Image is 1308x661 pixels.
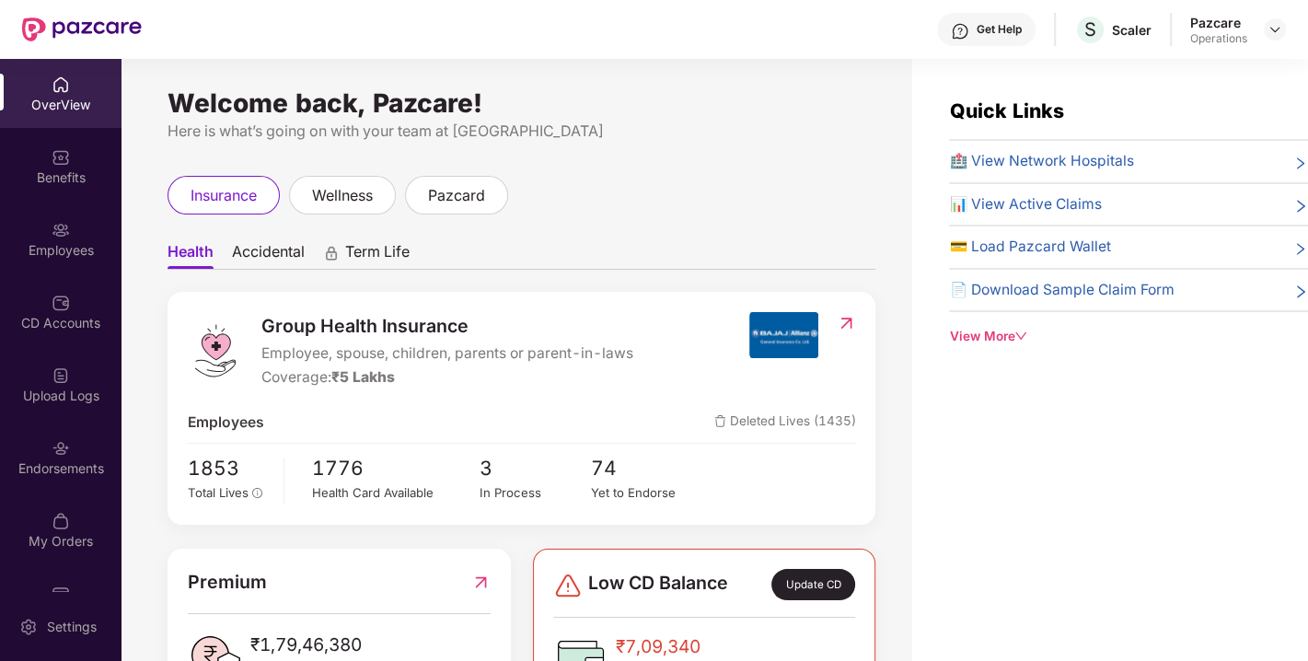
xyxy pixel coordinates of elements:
[312,453,480,483] span: 1776
[1190,14,1247,31] div: Pazcare
[312,184,373,207] span: wellness
[480,453,591,483] span: 3
[1293,154,1308,173] span: right
[168,242,214,269] span: Health
[52,148,70,167] img: svg+xml;base64,PHN2ZyBpZD0iQmVuZWZpdHMiIHhtbG5zPSJodHRwOi8vd3d3LnczLm9yZy8yMDAwL3N2ZyIgd2lkdGg9Ij...
[261,366,633,389] div: Coverage:
[949,99,1063,122] span: Quick Links
[168,120,875,143] div: Here is what’s going on with your team at [GEOGRAPHIC_DATA]
[188,485,249,500] span: Total Lives
[591,453,702,483] span: 74
[261,342,633,365] span: Employee, spouse, children, parents or parent-in-laws
[749,312,818,358] img: insurerIcon
[949,150,1133,173] span: 🏥 View Network Hospitals
[1267,22,1282,37] img: svg+xml;base64,PHN2ZyBpZD0iRHJvcGRvd24tMzJ4MzIiIHhtbG5zPSJodHRwOi8vd3d3LnczLm9yZy8yMDAwL3N2ZyIgd2...
[714,415,726,427] img: deleteIcon
[52,512,70,530] img: svg+xml;base64,PHN2ZyBpZD0iTXlfT3JkZXJzIiBkYXRhLW5hbWU9Ik15IE9yZGVycyIgeG1sbnM9Imh0dHA6Ly93d3cudz...
[949,193,1101,216] span: 📊 View Active Claims
[591,483,702,503] div: Yet to Endorse
[588,569,728,600] span: Low CD Balance
[951,22,969,41] img: svg+xml;base64,PHN2ZyBpZD0iSGVscC0zMngzMiIgeG1sbnM9Imh0dHA6Ly93d3cudzMub3JnLzIwMDAvc3ZnIiB3aWR0aD...
[250,631,365,658] span: ₹1,79,46,380
[52,221,70,239] img: svg+xml;base64,PHN2ZyBpZD0iRW1wbG95ZWVzIiB4bWxucz0iaHR0cDovL3d3dy53My5vcmcvMjAwMC9zdmciIHdpZHRoPS...
[19,618,38,636] img: svg+xml;base64,PHN2ZyBpZD0iU2V0dGluZy0yMHgyMCIgeG1sbnM9Imh0dHA6Ly93d3cudzMub3JnLzIwMDAvc3ZnIiB3aW...
[977,22,1022,37] div: Get Help
[191,184,257,207] span: insurance
[52,75,70,94] img: svg+xml;base64,PHN2ZyBpZD0iSG9tZSIgeG1sbnM9Imh0dHA6Ly93d3cudzMub3JnLzIwMDAvc3ZnIiB3aWR0aD0iMjAiIG...
[232,242,305,269] span: Accidental
[41,618,102,636] div: Settings
[52,439,70,458] img: svg+xml;base64,PHN2ZyBpZD0iRW5kb3JzZW1lbnRzIiB4bWxucz0iaHR0cDovL3d3dy53My5vcmcvMjAwMC9zdmciIHdpZH...
[168,96,875,110] div: Welcome back, Pazcare!
[949,236,1110,259] span: 💳 Load Pazcard Wallet
[52,366,70,385] img: svg+xml;base64,PHN2ZyBpZD0iVXBsb2FkX0xvZ3MiIGRhdGEtbmFtZT0iVXBsb2FkIExvZ3MiIHhtbG5zPSJodHRwOi8vd3...
[188,412,264,435] span: Employees
[480,483,591,503] div: In Process
[616,632,742,660] span: ₹7,09,340
[1190,31,1247,46] div: Operations
[252,488,263,499] span: info-circle
[471,568,491,597] img: RedirectIcon
[714,412,856,435] span: Deleted Lives (1435)
[188,323,243,378] img: logo
[949,279,1174,302] span: 📄 Download Sample Claim Form
[1112,21,1152,39] div: Scaler
[837,314,856,332] img: RedirectIcon
[1293,239,1308,259] span: right
[771,569,854,600] div: Update CD
[52,585,70,603] img: svg+xml;base64,PHN2ZyBpZD0iUGF6Y2FyZCIgeG1sbnM9Imh0dHA6Ly93d3cudzMub3JnLzIwMDAvc3ZnIiB3aWR0aD0iMj...
[188,568,267,597] span: Premium
[949,327,1308,346] div: View More
[553,571,583,600] img: svg+xml;base64,PHN2ZyBpZD0iRGFuZ2VyLTMyeDMyIiB4bWxucz0iaHR0cDovL3d3dy53My5vcmcvMjAwMC9zdmciIHdpZH...
[323,244,340,261] div: animation
[428,184,485,207] span: pazcard
[188,453,272,483] span: 1853
[261,312,633,341] span: Group Health Insurance
[52,294,70,312] img: svg+xml;base64,PHN2ZyBpZD0iQ0RfQWNjb3VudHMiIGRhdGEtbmFtZT0iQ0QgQWNjb3VudHMiIHhtbG5zPSJodHRwOi8vd3...
[312,483,480,503] div: Health Card Available
[1293,197,1308,216] span: right
[1293,283,1308,302] span: right
[345,242,410,269] span: Term Life
[1014,330,1027,342] span: down
[1084,18,1096,41] span: S
[22,17,142,41] img: New Pazcare Logo
[331,368,395,386] span: ₹5 Lakhs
